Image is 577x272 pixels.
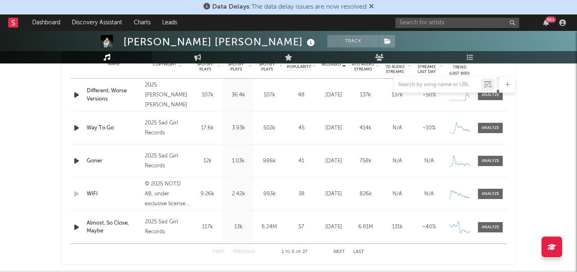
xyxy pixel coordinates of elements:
div: 117k [194,223,221,231]
a: Way To Go [87,124,141,132]
div: 986k [256,157,283,165]
span: Last Day Spotify Plays [225,57,247,72]
div: 9.26k [194,190,221,198]
span: Copyright [153,62,177,67]
div: [PERSON_NAME] [PERSON_NAME] [123,35,317,49]
button: Next [333,250,345,254]
span: : The data delay issues are now resolved [212,4,367,10]
div: 826k [352,190,379,198]
div: N/A [415,190,443,198]
div: 1 5 27 [272,247,317,257]
div: 12k [194,157,221,165]
div: N/A [383,190,411,198]
div: ~ 40 % [415,223,443,231]
button: Last [353,250,364,254]
div: 1.03k [225,157,252,165]
span: Data Delays [212,4,249,10]
span: Global ATD Audio Streams [352,57,374,72]
div: 2025 Sad Girl Records [145,151,190,171]
div: [DATE] [320,157,348,165]
div: 758k [352,157,379,165]
input: Search for artists [395,18,519,28]
a: Different, Worse Versions [87,87,141,103]
span: ATD Spotify Plays [256,57,278,72]
div: © 2025 NOTD AB, under exclusive license to Universal Music AB [145,179,190,209]
div: 6.24M [256,223,283,231]
div: 99 + [546,16,556,23]
div: 993k [256,190,283,198]
div: 36.4k [225,91,252,99]
span: to [285,250,290,254]
div: 6.81M [352,223,379,231]
div: 38 [287,190,316,198]
div: N/A [383,124,411,132]
button: Previous [233,250,255,254]
div: 131k [383,223,411,231]
div: [DATE] [320,124,348,132]
a: Dashboard [26,14,66,31]
div: 57 [287,223,316,231]
div: 13k [225,223,252,231]
a: Goner [87,157,141,165]
div: 48 [287,91,316,99]
a: WIFI [87,190,141,198]
span: Global Rolling 7D Audio Streams [383,54,406,74]
div: 107k [256,91,283,99]
div: 414k [352,124,379,132]
div: 2.42k [225,190,252,198]
div: N/A [383,157,411,165]
a: Leads [156,14,183,31]
div: 2025 Sad Girl Records [145,118,190,138]
div: Global Streaming Trend (Last 60D) [447,52,472,77]
span: Released [322,62,341,67]
div: [DATE] [320,91,348,99]
span: of [296,250,301,254]
div: ~ 10 % [415,124,443,132]
div: [DATE] [320,223,348,231]
a: Discovery Assistant [66,14,128,31]
a: Charts [128,14,156,31]
div: [DATE] [320,190,348,198]
span: Dismiss [369,4,374,10]
button: First [213,250,225,254]
a: Almost, So Close, Maybe [87,219,141,235]
span: Estimated % Playlist Streams Last Day [415,54,438,74]
div: 502k [256,124,283,132]
div: 45 [287,124,316,132]
div: 107k [194,91,221,99]
div: 137k [383,91,411,99]
input: Search by song name or URL [394,82,481,88]
div: N/A [415,157,443,165]
div: 41 [287,157,316,165]
div: 2025 Sad Girl Records [145,217,190,237]
div: ~ 50 % [415,91,443,99]
div: 2025 [PERSON_NAME] [PERSON_NAME] [145,80,190,110]
span: 7 Day Spotify Plays [194,57,216,72]
div: Name [87,61,141,67]
button: Track [327,35,379,47]
div: 3.93k [225,124,252,132]
button: 99+ [543,19,549,26]
div: 17.6k [194,124,221,132]
div: 137k [352,91,379,99]
span: Spotify Popularity [287,58,311,70]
